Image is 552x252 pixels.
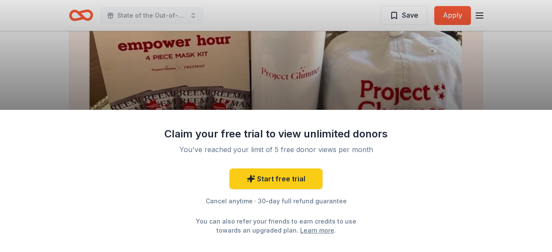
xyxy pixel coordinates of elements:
div: Claim your free trial to view unlimited donors [164,127,388,141]
div: Cancel anytime · 30-day full refund guarantee [164,196,388,206]
div: You've reached your limit of 5 free donor views per month [174,144,378,155]
div: You can also refer your friends to earn credits to use towards an upgraded plan. . [188,217,364,235]
a: Learn more [300,226,334,235]
a: Start free trial [229,168,323,189]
